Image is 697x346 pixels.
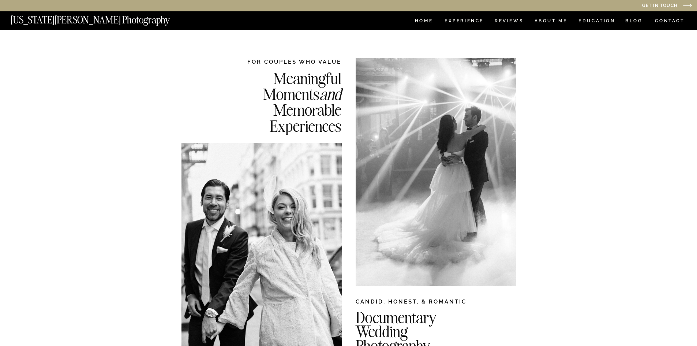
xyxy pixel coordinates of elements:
h2: CANDID, HONEST, & ROMANTIC [356,298,516,309]
a: Experience [445,19,483,25]
a: Get in Touch [567,3,678,9]
a: CONTACT [655,17,685,25]
a: ABOUT ME [534,19,567,25]
a: BLOG [625,19,643,25]
h2: Meaningful Moments Memorable Experiences [226,70,341,133]
a: [US_STATE][PERSON_NAME] Photography [11,15,194,21]
a: REVIEWS [495,19,522,25]
h2: FOR COUPLES WHO VALUE [226,58,341,66]
a: HOME [413,19,434,25]
i: and [319,84,341,104]
a: EDUCATION [578,19,616,25]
